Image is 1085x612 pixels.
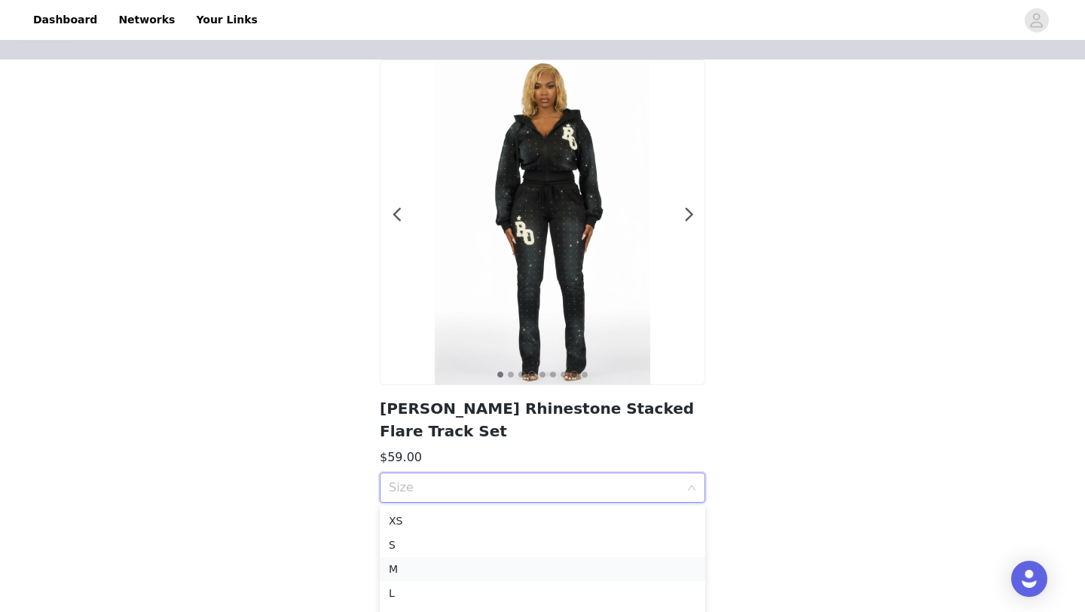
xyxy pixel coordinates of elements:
div: M [389,561,696,577]
a: Dashboard [24,3,106,37]
div: Open Intercom Messenger [1011,561,1047,597]
button: 3 [518,371,525,378]
button: 5 [539,371,546,378]
button: 1 [497,371,504,378]
i: icon: down [687,483,696,494]
button: 8 [570,371,578,378]
button: 7 [560,371,567,378]
button: 2 [507,371,515,378]
button: 6 [549,371,557,378]
a: Your Links [187,3,267,37]
div: S [389,537,696,553]
button: 9 [581,371,588,378]
div: XS [389,513,696,529]
a: Networks [109,3,184,37]
div: L [389,585,696,601]
h2: [PERSON_NAME] Rhinestone Stacked Flare Track Set [380,397,705,442]
div: avatar [1029,8,1044,32]
h3: $59.00 [380,448,705,467]
button: 4 [528,371,536,378]
div: Size [389,480,680,495]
